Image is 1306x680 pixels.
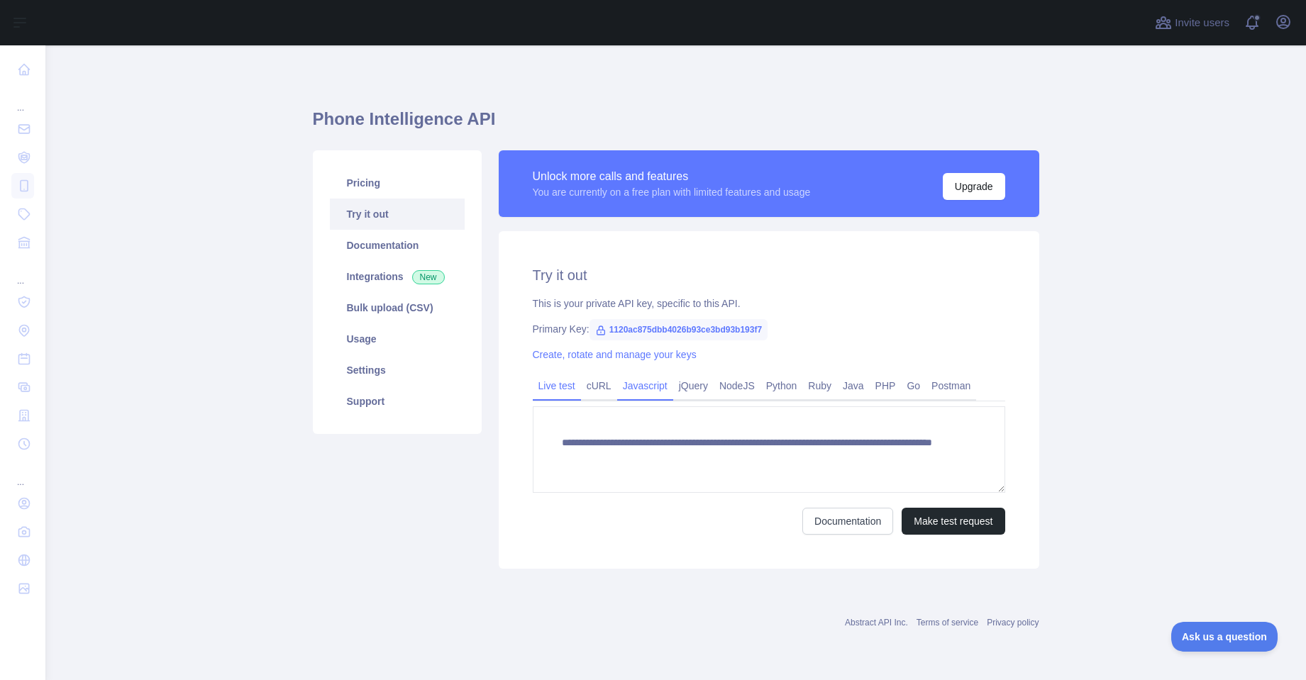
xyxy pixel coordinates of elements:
a: Create, rotate and manage your keys [533,349,697,360]
a: jQuery [673,374,714,397]
h1: Phone Intelligence API [313,108,1039,142]
a: NodeJS [714,374,760,397]
iframe: Toggle Customer Support [1171,622,1278,652]
a: Documentation [330,230,465,261]
a: Javascript [617,374,673,397]
a: Python [760,374,803,397]
a: Try it out [330,199,465,230]
a: PHP [870,374,902,397]
a: Settings [330,355,465,386]
div: You are currently on a free plan with limited features and usage [533,185,811,199]
div: ... [11,258,34,286]
a: Java [837,374,870,397]
a: Documentation [802,508,893,535]
a: Go [901,374,926,397]
a: Integrations New [330,261,465,292]
a: Postman [926,374,976,397]
a: Live test [533,374,581,397]
h2: Try it out [533,265,1005,285]
a: Terms of service [917,618,978,628]
a: cURL [581,374,617,397]
span: Invite users [1175,15,1229,31]
button: Invite users [1152,11,1232,34]
div: This is your private API key, specific to this API. [533,296,1005,311]
a: Abstract API Inc. [845,618,908,628]
div: ... [11,459,34,488]
a: Ruby [802,374,837,397]
a: Usage [330,323,465,355]
div: ... [11,85,34,113]
span: New [412,270,445,284]
span: 1120ac875dbb4026b93ce3bd93b193f7 [590,319,768,340]
a: Privacy policy [987,618,1039,628]
div: Unlock more calls and features [533,168,811,185]
button: Make test request [902,508,1005,535]
button: Upgrade [943,173,1005,200]
a: Pricing [330,167,465,199]
a: Support [330,386,465,417]
a: Bulk upload (CSV) [330,292,465,323]
div: Primary Key: [533,322,1005,336]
